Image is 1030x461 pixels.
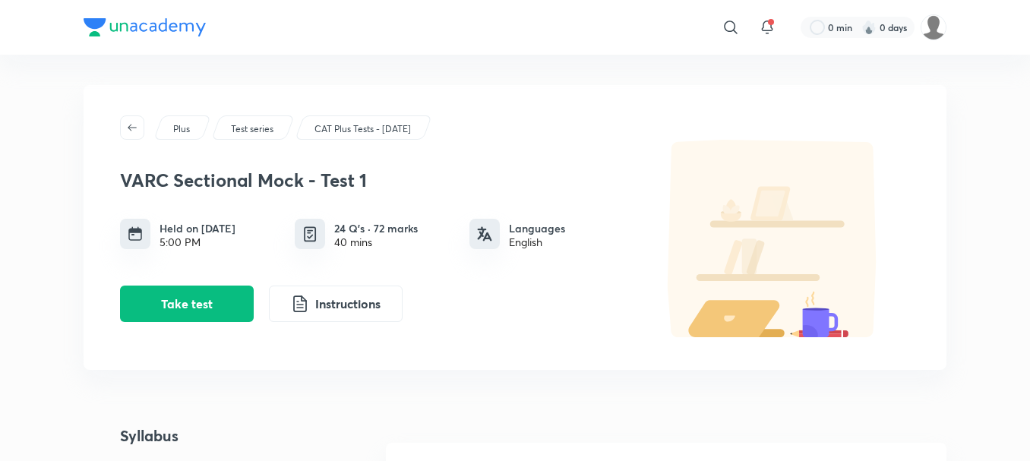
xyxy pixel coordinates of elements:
[160,236,235,248] div: 5:00 PM
[128,226,143,242] img: timing
[334,220,418,236] h6: 24 Q’s · 72 marks
[171,122,193,136] a: Plus
[173,122,190,136] p: Plus
[509,236,565,248] div: English
[229,122,276,136] a: Test series
[921,14,946,40] img: Ekaagra Lakshya
[301,225,320,244] img: quiz info
[477,226,492,242] img: languages
[861,20,877,35] img: streak
[637,140,910,337] img: default
[269,286,403,322] button: Instructions
[509,220,565,236] h6: Languages
[120,169,629,191] h3: VARC Sectional Mock - Test 1
[160,220,235,236] h6: Held on [DATE]
[314,122,411,136] p: CAT Plus Tests - [DATE]
[231,122,273,136] p: Test series
[312,122,414,136] a: CAT Plus Tests - [DATE]
[84,18,206,36] img: Company Logo
[291,295,309,313] img: instruction
[120,286,254,322] button: Take test
[334,236,418,248] div: 40 mins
